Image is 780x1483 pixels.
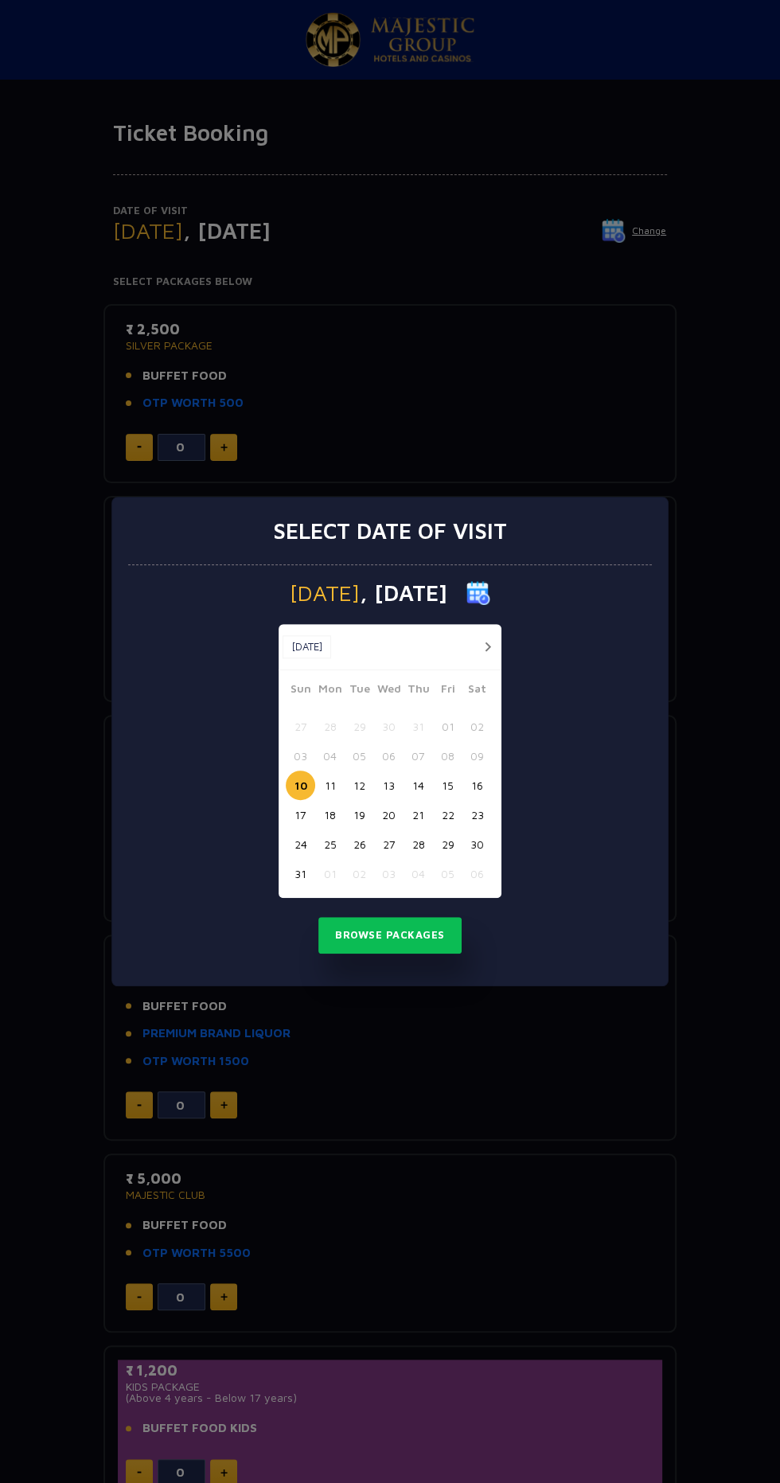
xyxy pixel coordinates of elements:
button: 08 [433,741,462,771]
button: 19 [345,800,374,829]
button: 30 [462,829,492,859]
button: 22 [433,800,462,829]
button: 03 [286,741,315,771]
button: Browse Packages [318,917,462,954]
span: , [DATE] [360,582,447,604]
span: Sat [462,680,492,702]
h3: Select date of visit [273,517,507,544]
span: Tue [345,680,374,702]
button: 27 [286,712,315,741]
button: 11 [315,771,345,800]
button: 10 [286,771,315,800]
button: 28 [315,712,345,741]
button: 15 [433,771,462,800]
span: Thu [404,680,433,702]
button: 04 [404,859,433,888]
img: calender icon [466,581,490,605]
button: 31 [286,859,315,888]
button: 31 [404,712,433,741]
span: Wed [374,680,404,702]
button: 01 [433,712,462,741]
button: 06 [462,859,492,888]
button: [DATE] [283,635,331,659]
span: Mon [315,680,345,702]
button: 03 [374,859,404,888]
button: 23 [462,800,492,829]
button: 20 [374,800,404,829]
button: 25 [315,829,345,859]
button: 02 [462,712,492,741]
button: 17 [286,800,315,829]
button: 27 [374,829,404,859]
button: 24 [286,829,315,859]
button: 07 [404,741,433,771]
button: 04 [315,741,345,771]
button: 29 [433,829,462,859]
button: 14 [404,771,433,800]
button: 12 [345,771,374,800]
button: 26 [345,829,374,859]
button: 01 [315,859,345,888]
button: 05 [345,741,374,771]
span: Sun [286,680,315,702]
button: 29 [345,712,374,741]
button: 13 [374,771,404,800]
button: 28 [404,829,433,859]
button: 18 [315,800,345,829]
span: Fri [433,680,462,702]
button: 30 [374,712,404,741]
span: [DATE] [290,582,360,604]
button: 05 [433,859,462,888]
button: 16 [462,771,492,800]
button: 02 [345,859,374,888]
button: 06 [374,741,404,771]
button: 09 [462,741,492,771]
button: 21 [404,800,433,829]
